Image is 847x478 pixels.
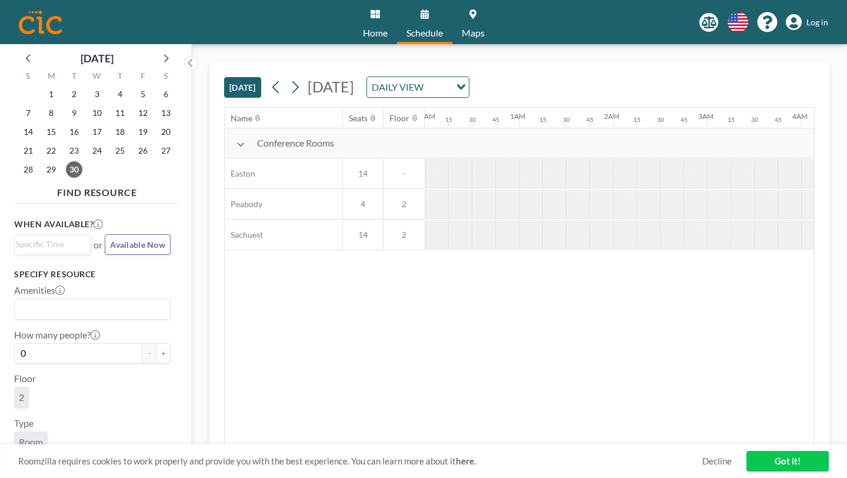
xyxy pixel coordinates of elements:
label: How many people? [14,329,100,341]
span: Monday, September 29, 2025 [43,161,59,178]
div: 2AM [604,112,619,121]
a: Got it! [746,451,829,472]
span: Saturday, September 6, 2025 [158,86,174,102]
span: - [384,168,425,179]
label: Amenities [14,284,65,296]
label: Type [14,417,34,429]
span: 14 [343,230,383,240]
div: 12AM [416,112,435,121]
div: 30 [657,116,664,124]
span: 2 [384,199,425,210]
input: Search for option [16,238,84,251]
h3: Specify resource [14,269,171,280]
div: S [17,69,40,85]
a: Log in [786,14,828,31]
div: 3AM [698,112,713,121]
span: [DATE] [308,78,354,95]
span: Roomzilla requires cookies to work properly and provide you with the best experience. You can lea... [18,456,702,467]
div: T [108,69,131,85]
span: Thursday, September 11, 2025 [112,105,128,121]
span: Friday, September 26, 2025 [135,142,151,159]
div: 15 [445,116,452,124]
span: 2 [384,230,425,240]
div: 15 [633,116,641,124]
img: organization-logo [19,11,62,34]
button: Available Now [105,234,171,255]
input: Search for option [427,79,449,95]
span: Thursday, September 18, 2025 [112,124,128,140]
div: 45 [492,116,499,124]
span: Saturday, September 27, 2025 [158,142,174,159]
div: T [63,69,86,85]
span: Schedule [406,28,443,38]
span: Friday, September 12, 2025 [135,105,151,121]
span: Monday, September 8, 2025 [43,105,59,121]
span: or [94,239,102,251]
div: 45 [586,116,593,124]
span: Monday, September 15, 2025 [43,124,59,140]
span: Wednesday, September 10, 2025 [89,105,105,121]
span: Monday, September 22, 2025 [43,142,59,159]
span: Sachuest [225,230,263,240]
div: 15 [728,116,735,124]
div: Search for option [15,235,91,253]
span: Thursday, September 4, 2025 [112,86,128,102]
span: Wednesday, September 3, 2025 [89,86,105,102]
div: Search for option [367,77,469,97]
span: Saturday, September 13, 2025 [158,105,174,121]
div: [DATE] [81,50,114,67]
span: Available Now [110,240,165,250]
span: Tuesday, September 23, 2025 [66,142,82,159]
span: Friday, September 5, 2025 [135,86,151,102]
span: Peabody [225,199,262,210]
span: Maps [462,28,485,38]
div: M [40,69,63,85]
span: Sunday, September 7, 2025 [20,105,36,121]
span: Friday, September 19, 2025 [135,124,151,140]
div: Floor [389,113,409,124]
div: S [154,69,177,85]
span: 14 [343,168,383,179]
div: 4AM [792,112,808,121]
div: Name [231,113,252,124]
div: 45 [775,116,782,124]
h4: FIND RESOURCE [14,182,180,198]
span: Tuesday, September 16, 2025 [66,124,82,140]
div: 1AM [510,112,525,121]
span: Wednesday, September 17, 2025 [89,124,105,140]
span: Sunday, September 28, 2025 [20,161,36,178]
span: Tuesday, September 30, 2025 [66,161,82,178]
span: Sunday, September 21, 2025 [20,142,36,159]
button: [DATE] [224,77,261,98]
span: Home [363,28,388,38]
span: Tuesday, September 2, 2025 [66,86,82,102]
span: Monday, September 1, 2025 [43,86,59,102]
span: 2 [19,391,24,403]
button: - [142,343,156,363]
span: Saturday, September 20, 2025 [158,124,174,140]
div: F [131,69,154,85]
label: Floor [14,373,36,384]
div: 30 [751,116,758,124]
span: Wednesday, September 24, 2025 [89,142,105,159]
div: Search for option [15,299,170,319]
span: Conference Rooms [257,137,334,149]
div: 45 [681,116,688,124]
div: 15 [539,116,546,124]
span: Sunday, September 14, 2025 [20,124,36,140]
span: Tuesday, September 9, 2025 [66,105,82,121]
div: 30 [469,116,476,124]
span: Easton [225,168,255,179]
a: Decline [702,456,732,467]
span: Log in [806,17,828,28]
span: Thursday, September 25, 2025 [112,142,128,159]
div: 30 [563,116,570,124]
span: Room [19,436,43,447]
button: + [156,343,171,363]
div: Seats [349,113,368,124]
input: Search for option [16,301,164,317]
span: DAILY VIEW [369,79,426,95]
span: 4 [343,199,383,210]
a: here. [456,456,476,466]
div: W [86,69,109,85]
